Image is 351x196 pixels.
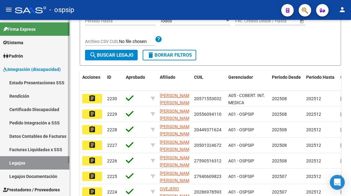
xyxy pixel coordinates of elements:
[3,66,61,73] span: Integración (discapacidad)
[160,75,175,80] span: Afiliado
[272,189,287,194] span: 202507
[272,174,287,179] span: 202507
[306,96,321,101] span: 202512
[228,143,254,148] span: A01 - OSPSIP
[228,158,254,163] span: A01 - OSPSIP
[89,52,133,58] span: Buscar Legajo
[160,140,193,152] span: [PERSON_NAME] [PERSON_NAME]
[160,155,193,175] span: [PERSON_NAME] [PERSON_NAME] [PERSON_NAME]
[3,186,60,193] span: Prestadores / Proveedores
[272,75,301,80] span: Periodo Desde
[235,18,254,24] input: Start date
[306,174,321,179] span: 202512
[160,93,193,105] span: [PERSON_NAME] [PERSON_NAME]
[228,174,254,179] span: A01 - OSPSIP
[194,96,221,101] span: 20571553032
[88,141,96,149] mat-icon: assignment
[85,39,119,44] span: Archivo CSV CUIL
[80,71,105,91] datatable-header-cell: Acciones
[304,71,338,91] datatable-header-cell: Periodo Hasta
[272,158,287,163] span: 202508
[194,112,221,117] span: 20556094110
[228,127,254,132] span: A01 - OSPSIP
[194,189,221,194] span: 20286978593
[330,175,345,190] div: Open Intercom Messenger
[88,110,96,118] mat-icon: assignment
[49,3,74,17] span: - ospsip
[269,71,304,91] datatable-header-cell: Periodo Desde
[228,189,254,194] span: A01 - OSPSIP
[105,71,123,91] datatable-header-cell: ID
[119,39,155,44] input: Archivo CSV CUIL
[5,6,12,13] mat-icon: menu
[88,157,96,164] mat-icon: assignment
[160,171,193,190] span: [PERSON_NAME] [PERSON_NAME] [PERSON_NAME]
[107,96,117,101] span: 2230
[160,109,193,121] span: [PERSON_NAME] [PERSON_NAME]
[85,50,138,60] button: Buscar Legajo
[157,71,192,91] datatable-header-cell: Afiliado
[298,18,305,24] button: Open calendar
[107,189,117,194] span: 2224
[272,112,287,117] span: 202508
[272,96,287,101] span: 202508
[107,112,117,117] span: 2229
[155,35,162,43] mat-icon: help
[194,75,203,80] span: CUIL
[228,93,265,105] span: A05 - COBERT. INT. MEDICA
[160,124,193,136] span: [PERSON_NAME] [PERSON_NAME]
[192,71,226,91] datatable-header-cell: CUIL
[260,18,290,24] input: End date
[107,143,117,148] span: 2227
[160,18,172,23] span: Todos
[272,143,287,148] span: 202508
[123,71,148,91] datatable-header-cell: Aprobado
[306,189,321,194] span: 202512
[194,174,221,179] span: 27940609823
[88,188,96,195] mat-icon: assignment
[3,53,23,59] span: Padrón
[228,75,253,80] span: Gerenciador
[88,172,96,180] mat-icon: assignment
[107,75,111,80] span: ID
[88,95,96,102] mat-icon: assignment
[3,39,23,46] span: Sistema
[306,127,321,132] span: 202512
[126,75,145,80] span: Aprobado
[82,75,100,80] span: Acciones
[306,158,321,163] span: 202512
[107,174,117,179] span: 2225
[226,71,269,91] datatable-header-cell: Gerenciador
[306,75,334,80] span: Periodo Hasta
[143,50,196,60] button: Borrar Filtros
[107,158,117,163] span: 2226
[306,143,321,148] span: 202512
[272,127,287,132] span: 202508
[107,127,117,132] span: 2228
[147,52,192,58] span: Borrar Filtros
[306,112,321,117] span: 202512
[147,51,154,59] mat-icon: delete
[194,127,221,132] span: 20449371624
[339,6,346,13] mat-icon: person
[194,158,221,163] span: 27590516312
[3,26,36,33] span: Firma Express
[194,143,221,148] span: 20501324672
[89,51,97,59] mat-icon: search
[228,112,254,117] span: A01 - OSPSIP
[88,126,96,133] mat-icon: assignment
